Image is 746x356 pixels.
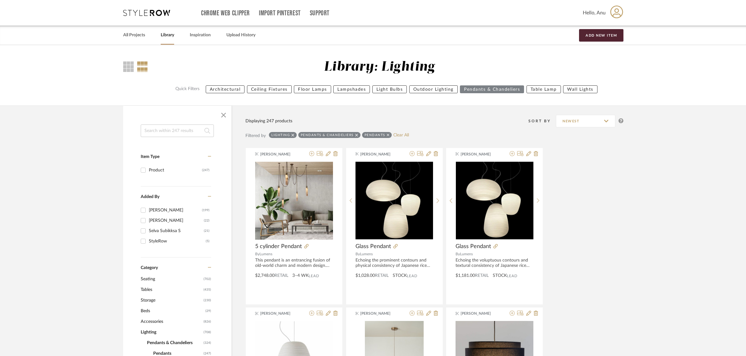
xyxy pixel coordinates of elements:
div: Filtered by [245,132,266,139]
button: Table Lamp [527,85,561,93]
span: Tables [141,284,202,295]
span: Retail [375,273,389,278]
span: Lumens [460,252,473,256]
span: Lighting [141,327,202,338]
div: StyleRow [149,236,206,246]
span: STOCK [393,272,407,279]
span: Category [141,265,158,271]
span: [PERSON_NAME] [360,151,400,157]
button: Pendants & Chandeliers [460,85,524,93]
span: Glass Pendant [456,243,491,250]
span: Retail [275,273,288,278]
img: Glass Pendant [456,162,533,239]
div: This pendant is an entrancing fusion of old-world charm and modern design. Suspended by delicate,... [255,258,333,268]
span: [PERSON_NAME] [461,311,500,316]
span: Lead [309,274,319,278]
span: Retail [475,273,489,278]
span: [PERSON_NAME] [260,151,300,157]
input: Search within 247 results [141,125,214,137]
span: Lumens [260,252,272,256]
div: Library: Lighting [324,59,435,75]
img: 5 cylinder Pendant [255,162,333,240]
div: (22) [204,216,209,226]
span: 5 cylinder Pendant [255,243,302,250]
span: STOCK [493,272,507,279]
span: Storage [141,295,202,306]
button: Outdoor Lighting [409,85,458,93]
div: Pendants & Chandeliers [301,133,354,137]
a: Chrome Web Clipper [201,11,250,16]
button: Architectural [206,85,245,93]
div: (5) [206,236,209,246]
a: Library [161,31,174,39]
div: Displaying 247 products [245,118,292,125]
div: Selva Subikksa S [149,226,204,236]
span: $1,028.00 [355,273,375,278]
span: By [355,252,360,256]
span: 3–4 WK [292,272,309,279]
label: Quick Filters [172,85,203,93]
span: (29) [205,306,211,316]
div: [PERSON_NAME] [149,216,204,226]
span: [PERSON_NAME] [461,151,500,157]
div: (199) [202,205,209,215]
span: $2,748.00 [255,273,275,278]
a: Inspiration [190,31,211,39]
div: Lighting [271,133,290,137]
span: Lead [407,274,417,278]
a: Support [310,11,330,16]
div: Sort By [528,118,556,124]
div: Echoing the prominent contours and physical consistency of Japanese rice paper lanterns, this Pen... [355,258,433,268]
button: Add New Item [579,29,623,42]
div: Product [149,165,202,175]
img: Glass Pendant [355,162,433,239]
span: Beds [141,306,204,316]
span: [PERSON_NAME] [360,311,400,316]
div: Echoing the voluptuous contours and textural consistency of Japanese rice paper lanterns, this Pe... [456,258,533,268]
span: Lumens [360,252,373,256]
button: Wall Lights [563,85,597,93]
span: Item Type [141,155,159,159]
button: Floor Lamps [294,85,331,93]
span: By [255,252,260,256]
span: [PERSON_NAME] [260,311,300,316]
button: Lampshades [333,85,370,93]
span: (230) [204,295,211,305]
a: Clear All [393,133,409,138]
span: Glass Pendant [355,243,391,250]
span: Lead [507,274,517,278]
span: (708) [204,327,211,337]
span: Accessories [141,316,202,327]
span: Pendants & Chandeliers [147,338,202,348]
span: $1,181.00 [456,273,475,278]
span: (702) [204,274,211,284]
div: Pendants [365,133,385,137]
span: Seating [141,274,202,284]
span: (826) [204,317,211,327]
span: (324) [204,338,211,348]
div: (21) [204,226,209,236]
span: By [456,252,460,256]
a: All Projects [123,31,145,39]
button: Close [217,109,230,121]
span: Hello, Anu [583,9,606,17]
div: (247) [202,165,209,175]
a: Upload History [226,31,255,39]
span: Added By [141,195,159,199]
button: Light Bulbs [372,85,407,93]
div: [PERSON_NAME] [149,205,202,215]
span: (435) [204,285,211,295]
button: Ceiling Fixtures [247,85,292,93]
a: Import Pinterest [259,11,301,16]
